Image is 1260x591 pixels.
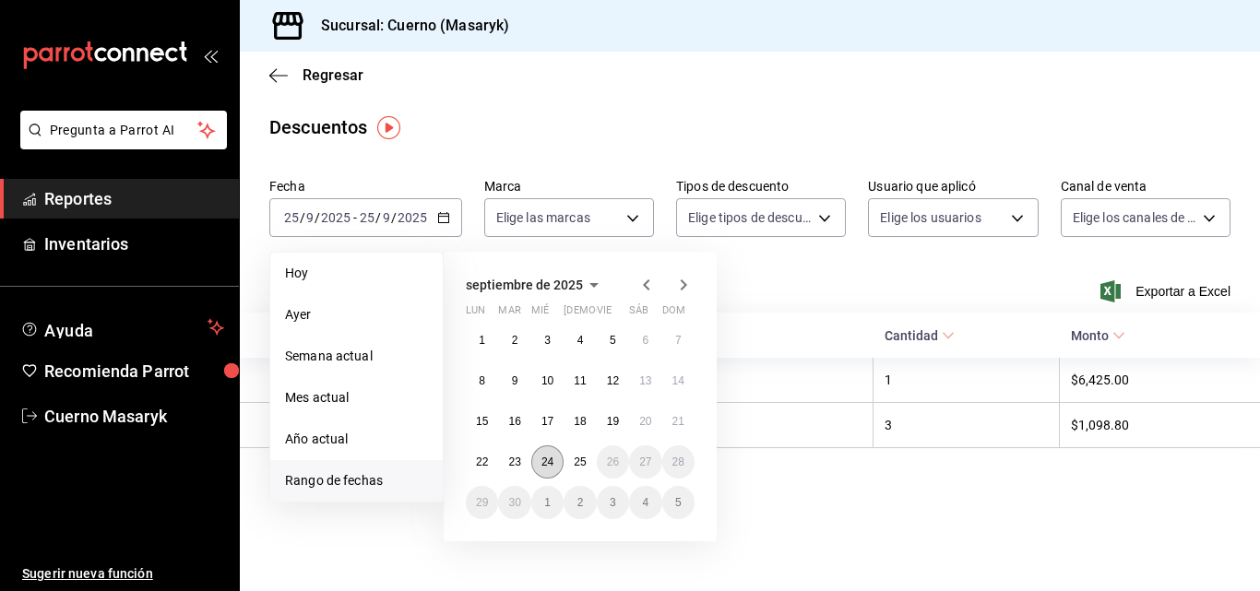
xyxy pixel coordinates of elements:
button: Pregunta a Parrot AI [20,111,227,149]
abbr: 1 de septiembre de 2025 [479,334,485,347]
button: Regresar [269,66,363,84]
abbr: 25 de septiembre de 2025 [574,455,586,468]
span: Elige tipos de descuento [688,208,812,227]
abbr: miércoles [531,304,549,324]
button: 3 de octubre de 2025 [597,486,629,519]
input: -- [359,210,375,225]
span: Cantidad [885,328,955,343]
span: / [391,210,397,225]
abbr: 11 de septiembre de 2025 [574,374,586,387]
abbr: viernes [597,304,612,324]
button: 13 de septiembre de 2025 [629,364,661,397]
span: / [315,210,320,225]
abbr: 5 de septiembre de 2025 [610,334,616,347]
span: - [353,210,357,225]
button: 14 de septiembre de 2025 [662,364,695,397]
label: Fecha [269,180,462,193]
abbr: 3 de septiembre de 2025 [544,334,551,347]
span: Ayer [285,305,428,325]
span: Semana actual [285,347,428,366]
input: -- [305,210,315,225]
th: 1 [874,358,1060,403]
button: 22 de septiembre de 2025 [466,445,498,479]
button: 3 de septiembre de 2025 [531,324,564,357]
button: 1 de octubre de 2025 [531,486,564,519]
abbr: 23 de septiembre de 2025 [508,455,520,468]
button: 28 de septiembre de 2025 [662,445,695,479]
abbr: 28 de septiembre de 2025 [672,455,684,468]
abbr: 4 de septiembre de 2025 [577,334,584,347]
span: Reportes [44,186,224,211]
span: septiembre de 2025 [466,278,583,292]
button: 4 de septiembre de 2025 [564,324,596,357]
button: 10 de septiembre de 2025 [531,364,564,397]
abbr: domingo [662,304,685,324]
span: Pregunta a Parrot AI [50,121,198,140]
abbr: 20 de septiembre de 2025 [639,415,651,428]
abbr: 17 de septiembre de 2025 [541,415,553,428]
span: Ayuda [44,316,200,338]
button: 18 de septiembre de 2025 [564,405,596,438]
abbr: 8 de septiembre de 2025 [479,374,485,387]
button: 20 de septiembre de 2025 [629,405,661,438]
abbr: jueves [564,304,672,324]
button: 17 de septiembre de 2025 [531,405,564,438]
abbr: 10 de septiembre de 2025 [541,374,553,387]
span: Inventarios [44,231,224,256]
th: $6,425.00 [1060,358,1260,403]
span: Elige los usuarios [880,208,981,227]
button: 4 de octubre de 2025 [629,486,661,519]
button: Exportar a Excel [1104,280,1230,302]
span: Regresar [303,66,363,84]
abbr: 16 de septiembre de 2025 [508,415,520,428]
h3: Sucursal: Cuerno (Masaryk) [306,15,509,37]
button: septiembre de 2025 [466,274,605,296]
th: $1,098.80 [1060,403,1260,448]
span: Cuerno Masaryk [44,404,224,429]
span: Monto [1071,328,1125,343]
abbr: sábado [629,304,648,324]
abbr: lunes [466,304,485,324]
button: 12 de septiembre de 2025 [597,364,629,397]
button: open_drawer_menu [203,48,218,63]
span: Año actual [285,430,428,449]
button: 15 de septiembre de 2025 [466,405,498,438]
button: 7 de septiembre de 2025 [662,324,695,357]
abbr: 30 de septiembre de 2025 [508,496,520,509]
span: / [375,210,381,225]
abbr: 1 de octubre de 2025 [544,496,551,509]
input: ---- [397,210,428,225]
img: Tooltip marker [377,116,400,139]
th: [PERSON_NAME] [240,358,576,403]
abbr: 22 de septiembre de 2025 [476,455,488,468]
abbr: 19 de septiembre de 2025 [607,415,619,428]
abbr: 7 de septiembre de 2025 [675,334,682,347]
abbr: martes [498,304,520,324]
button: 8 de septiembre de 2025 [466,364,498,397]
button: 2 de octubre de 2025 [564,486,596,519]
abbr: 24 de septiembre de 2025 [541,455,553,468]
abbr: 14 de septiembre de 2025 [672,374,684,387]
button: 1 de septiembre de 2025 [466,324,498,357]
abbr: 26 de septiembre de 2025 [607,455,619,468]
button: 26 de septiembre de 2025 [597,445,629,479]
span: Elige los canales de venta [1073,208,1196,227]
span: Mes actual [285,388,428,408]
abbr: 4 de octubre de 2025 [642,496,648,509]
button: 30 de septiembre de 2025 [498,486,530,519]
abbr: 29 de septiembre de 2025 [476,496,488,509]
button: 29 de septiembre de 2025 [466,486,498,519]
span: Sugerir nueva función [22,564,224,584]
span: / [300,210,305,225]
abbr: 13 de septiembre de 2025 [639,374,651,387]
button: 21 de septiembre de 2025 [662,405,695,438]
th: [PERSON_NAME] [240,403,576,448]
abbr: 27 de septiembre de 2025 [639,455,651,468]
button: 23 de septiembre de 2025 [498,445,530,479]
button: 2 de septiembre de 2025 [498,324,530,357]
abbr: 12 de septiembre de 2025 [607,374,619,387]
button: 6 de septiembre de 2025 [629,324,661,357]
th: 3 [874,403,1060,448]
abbr: 18 de septiembre de 2025 [574,415,586,428]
